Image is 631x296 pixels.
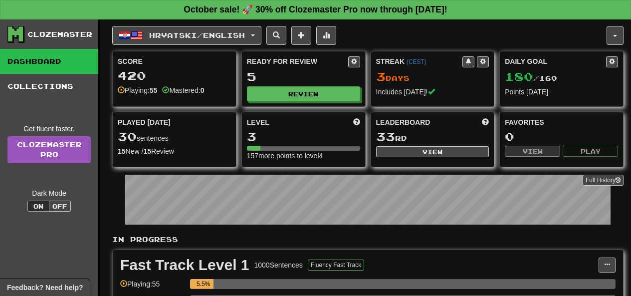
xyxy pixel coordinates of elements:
[376,129,395,143] span: 33
[118,147,126,155] strong: 15
[505,130,618,143] div: 0
[162,85,204,95] div: Mastered:
[505,87,618,97] div: Points [DATE]
[247,86,360,101] button: Review
[291,26,311,45] button: Add sentence to collection
[266,26,286,45] button: Search sentences
[27,29,92,39] div: Clozemaster
[376,56,463,66] div: Streak
[112,26,261,45] button: Hrvatski/English
[118,56,231,66] div: Score
[150,86,158,94] strong: 55
[505,69,533,83] span: 180
[143,147,151,155] strong: 15
[376,117,430,127] span: Leaderboard
[7,124,91,134] div: Get fluent faster.
[308,260,364,271] button: Fluency Fast Track
[118,85,157,95] div: Playing:
[505,74,557,82] span: / 160
[247,70,360,83] div: 5
[118,130,231,143] div: sentences
[583,175,624,186] button: Full History
[118,117,171,127] span: Played [DATE]
[118,146,231,156] div: New / Review
[120,279,185,296] div: Playing: 55
[407,58,426,65] a: (CEST)
[505,146,560,157] button: View
[149,31,245,39] span: Hrvatski / English
[563,146,618,157] button: Play
[118,69,231,82] div: 420
[247,56,348,66] div: Ready for Review
[376,130,489,143] div: rd
[118,129,137,143] span: 30
[353,117,360,127] span: Score more points to level up
[201,86,205,94] strong: 0
[184,4,447,14] strong: October sale! 🚀 30% off Clozemaster Pro now through [DATE]!
[7,283,83,293] span: Open feedback widget
[7,188,91,198] div: Dark Mode
[376,87,489,97] div: Includes [DATE]!
[247,117,269,127] span: Level
[482,117,489,127] span: This week in points, UTC
[505,56,606,67] div: Daily Goal
[376,70,489,83] div: Day s
[376,146,489,157] button: View
[7,136,91,163] a: ClozemasterPro
[254,260,303,270] div: 1000 Sentences
[120,258,249,273] div: Fast Track Level 1
[316,26,336,45] button: More stats
[247,151,360,161] div: 157 more points to level 4
[247,130,360,143] div: 3
[27,201,49,212] button: On
[49,201,71,212] button: Off
[112,235,624,245] p: In Progress
[376,69,386,83] span: 3
[193,279,213,289] div: 5.5%
[505,117,618,127] div: Favorites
